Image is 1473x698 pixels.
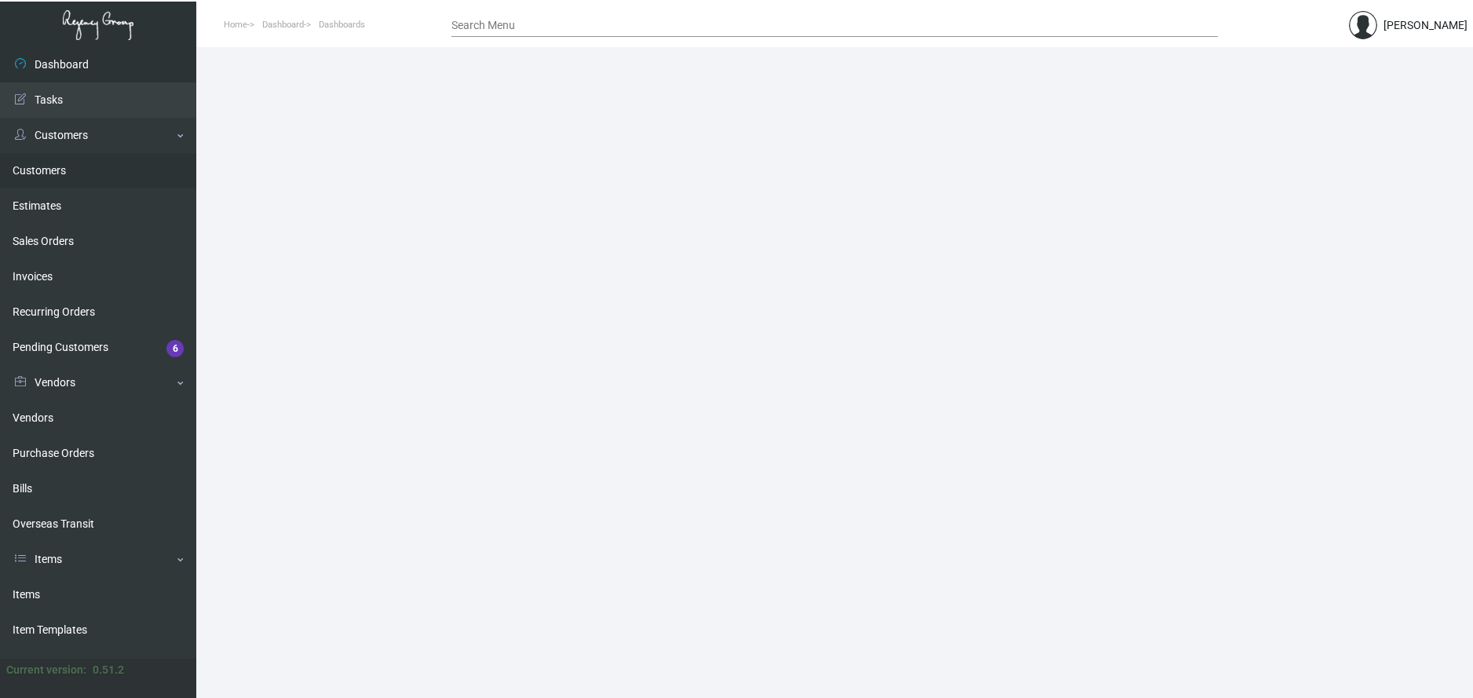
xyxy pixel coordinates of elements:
[319,20,365,30] span: Dashboards
[262,20,304,30] span: Dashboard
[93,662,124,678] div: 0.51.2
[1349,11,1377,39] img: admin@bootstrapmaster.com
[1383,17,1468,34] div: [PERSON_NAME]
[224,20,247,30] span: Home
[6,662,86,678] div: Current version:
